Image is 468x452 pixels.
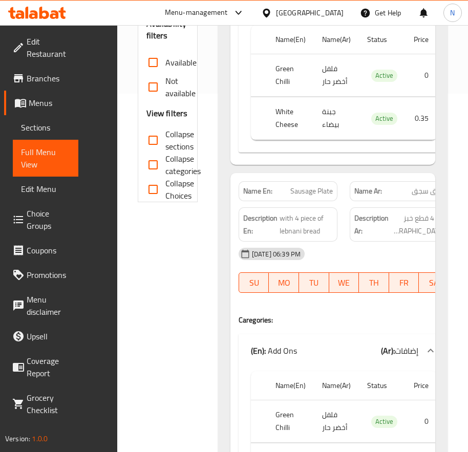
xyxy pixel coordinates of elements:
[314,25,359,54] th: Name(Ar)
[13,177,78,201] a: Edit Menu
[21,183,70,195] span: Edit Menu
[146,107,188,119] h3: View filters
[27,355,70,379] span: Coverage Report
[371,113,397,124] span: Active
[27,72,70,84] span: Branches
[391,212,444,237] span: مع 4 قطع خبز لبناني
[419,272,449,293] button: SA
[406,371,437,400] th: Price
[29,97,70,109] span: Menus
[4,29,78,66] a: Edit Restaurant
[165,75,196,99] span: Not available
[239,272,269,293] button: SU
[239,315,449,325] h4: Caregories:
[450,7,455,18] span: N
[251,343,266,358] b: (En):
[269,272,299,293] button: MO
[406,400,437,443] td: 0
[4,238,78,263] a: Coupons
[4,324,78,349] a: Upsell
[354,212,389,237] strong: Description Ar:
[13,115,78,140] a: Sections
[393,275,415,290] span: FR
[27,207,70,232] span: Choice Groups
[165,177,194,202] span: Collapse Choices
[32,432,48,445] span: 1.0.0
[389,272,419,293] button: FR
[314,54,359,97] td: فلفل أخضر حار
[4,66,78,91] a: Branches
[276,7,344,18] div: [GEOGRAPHIC_DATA]
[406,97,437,140] td: 0.35
[27,330,70,342] span: Upsell
[333,275,355,290] span: WE
[267,54,314,97] th: Green Chilli
[406,25,437,54] th: Price
[329,272,359,293] button: WE
[27,293,70,318] span: Menu disclaimer
[27,35,70,60] span: Edit Restaurant
[165,128,194,153] span: Collapse sections
[4,287,78,324] a: Menu disclaimer
[4,201,78,238] a: Choice Groups
[371,70,397,82] div: Active
[21,121,70,134] span: Sections
[359,371,406,400] th: Status
[27,269,70,281] span: Promotions
[267,400,314,443] th: Green Chilli
[273,275,295,290] span: MO
[4,385,78,422] a: Grocery Checklist
[299,272,329,293] button: TU
[5,432,30,445] span: Version:
[280,212,333,237] span: with 4 piece of lebnani bread
[251,25,437,140] table: choices table
[267,97,314,140] th: White Cheese
[267,25,314,54] th: Name(En)
[359,25,406,54] th: Status
[165,7,228,19] div: Menu-management
[314,371,359,400] th: Name(Ar)
[243,186,272,197] strong: Name En:
[412,186,444,197] span: طبق سجق
[239,334,449,367] div: (En): Add Ons(Ar):إضافات
[4,91,78,115] a: Menus
[314,400,359,443] td: فلفل أخضر حار
[354,186,382,197] strong: Name Ar:
[4,263,78,287] a: Promotions
[243,212,278,237] strong: Description En:
[27,392,70,416] span: Grocery Checklist
[146,18,189,42] h3: Availability filters
[371,416,397,427] span: Active
[27,244,70,256] span: Coupons
[371,416,397,428] div: Active
[248,249,305,259] span: [DATE] 06:39 PM
[303,275,325,290] span: TU
[406,54,437,97] td: 0
[395,343,418,358] span: إضافات
[314,97,359,140] td: جبنة بيضاء
[359,272,389,293] button: TH
[13,140,78,177] a: Full Menu View
[267,371,314,400] th: Name(En)
[423,275,445,290] span: SA
[290,186,333,197] span: Sausage Plate
[4,349,78,385] a: Coverage Report
[381,343,395,358] b: (Ar):
[363,275,385,290] span: TH
[21,146,70,170] span: Full Menu View
[165,153,201,177] span: Collapse categories
[371,70,397,81] span: Active
[251,345,297,357] p: Add Ons
[243,275,265,290] span: SU
[165,56,197,69] span: Available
